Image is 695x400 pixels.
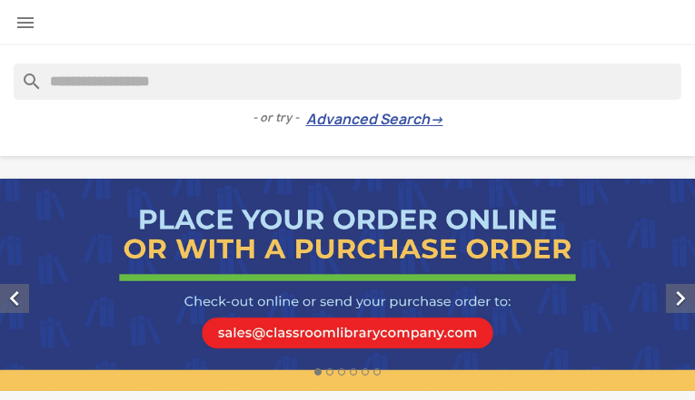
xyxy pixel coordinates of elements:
[15,12,36,34] i: 
[253,109,306,127] span: - or try -
[14,63,681,100] input: Search
[430,111,443,129] span: →
[666,284,695,313] i: 
[14,63,35,85] i: search
[306,111,443,129] a: Advanced Search→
